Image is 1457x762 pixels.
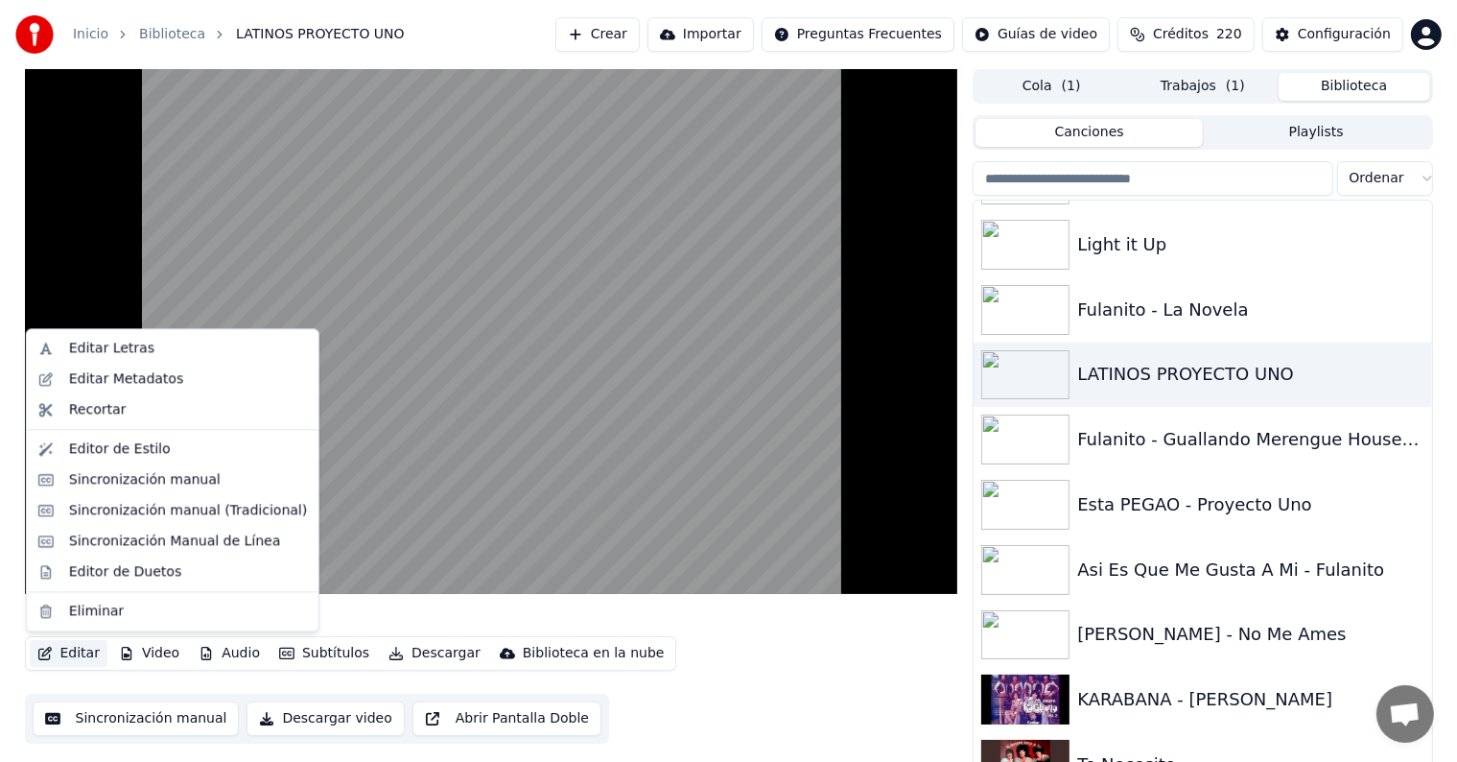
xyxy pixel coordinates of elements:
button: Configuración [1262,17,1403,52]
button: Canciones [975,119,1203,147]
div: KARABANA - [PERSON_NAME] [1077,686,1423,713]
button: Trabajos [1127,73,1279,101]
span: ( 1 ) [1226,77,1245,96]
button: Biblioteca [1279,73,1430,101]
img: youka [15,15,54,54]
div: Editar Metadatos [69,369,183,389]
div: Eliminar [69,602,124,621]
div: Editar Letras [69,339,154,358]
div: LATINOS PROYECTO UNO [25,602,242,629]
div: Light it Up [1077,231,1423,258]
nav: breadcrumb [73,25,405,44]
span: LATINOS PROYECTO UNO [236,25,404,44]
button: Playlists [1203,119,1430,147]
a: Biblioteca [139,25,205,44]
div: Recortar [69,400,127,419]
button: Editar [30,640,107,667]
button: Audio [191,640,268,667]
button: Importar [647,17,754,52]
div: Esta PEGAO - Proyecto Uno [1077,491,1423,518]
span: ( 1 ) [1062,77,1081,96]
button: Subtítulos [271,640,377,667]
button: Descargar video [247,702,404,736]
div: Editor de Duetos [69,562,181,582]
div: Configuración [1298,25,1391,44]
a: Inicio [73,25,108,44]
div: Fulanito - Guallando Merengue House Party Version [1077,426,1423,453]
button: Video [111,640,187,667]
div: Asi Es Que Me Gusta A Mi - Fulanito [1077,557,1423,583]
div: Sincronización Manual de Línea [69,532,281,551]
div: Chat abierto [1376,685,1434,743]
button: Abrir Pantalla Doble [412,702,601,736]
button: Crear [555,17,640,52]
span: 220 [1216,25,1242,44]
button: Sincronización manual [33,702,240,736]
span: Ordenar [1350,169,1404,188]
div: Editor de Estilo [69,440,171,459]
button: Cola [975,73,1127,101]
button: Descargar [381,640,488,667]
span: Créditos [1153,25,1209,44]
button: Preguntas Frecuentes [762,17,954,52]
button: Guías de video [962,17,1110,52]
div: Sincronización manual (Tradicional) [69,501,307,520]
div: Biblioteca en la nube [523,644,665,663]
div: LATINOS PROYECTO UNO [1077,361,1423,388]
div: [PERSON_NAME] - No Me Ames [1077,621,1423,648]
button: Créditos220 [1117,17,1255,52]
div: Fulanito - La Novela [1077,297,1423,323]
div: Sincronización manual [69,470,221,489]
